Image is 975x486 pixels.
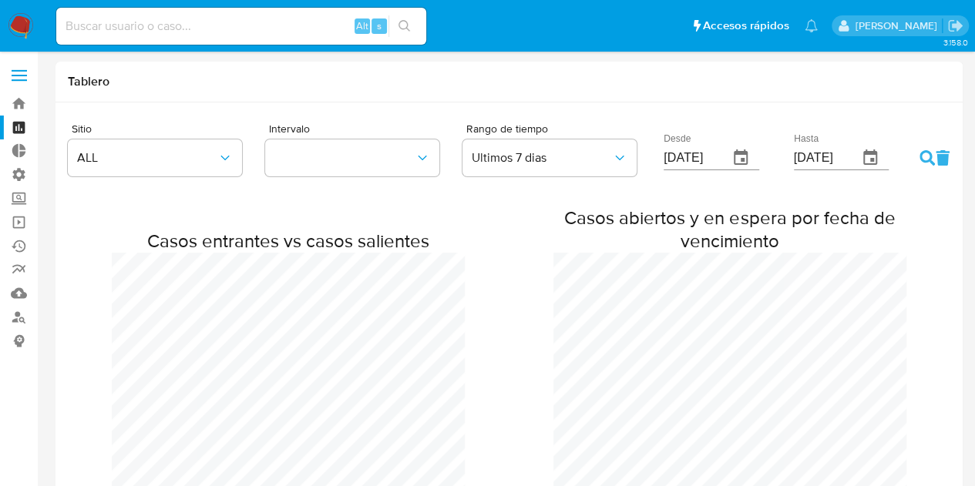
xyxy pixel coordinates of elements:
label: Hasta [794,135,819,144]
span: ALL [77,150,217,166]
button: Ultimos 7 dias [462,139,637,176]
span: Ultimos 7 dias [472,150,612,166]
span: Alt [356,18,368,33]
button: search-icon [388,15,420,37]
label: Desde [664,135,691,144]
button: ALL [68,139,242,176]
h2: Casos abiertos y en espera por fecha de vencimiento [553,206,906,253]
span: s [377,18,382,33]
h1: Tablero [68,74,950,89]
span: Rango de tiempo [466,123,664,134]
h2: Casos entrantes vs casos salientes [112,230,465,253]
input: Buscar usuario o caso... [56,16,426,36]
a: Salir [947,18,963,34]
span: Sitio [72,123,269,134]
a: Notificaciones [805,19,818,32]
span: Intervalo [269,123,466,134]
span: Accesos rápidos [703,18,789,34]
p: julian.lasala@mercadolibre.com [855,18,942,33]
